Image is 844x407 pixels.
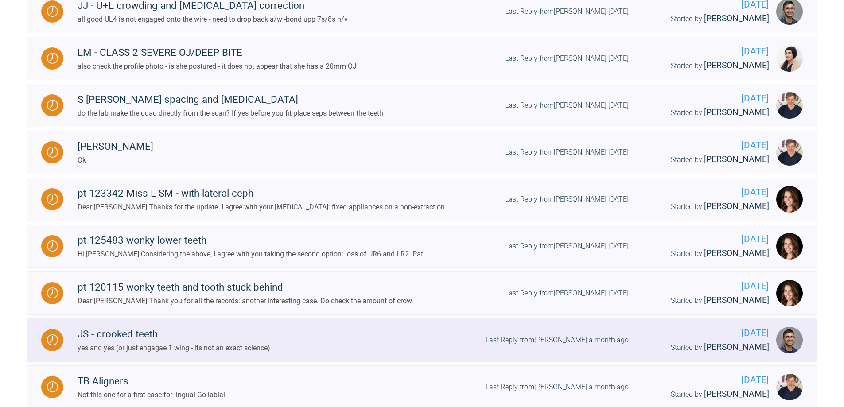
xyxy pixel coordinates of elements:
[776,186,803,213] img: Alexandra Lee
[657,232,769,247] span: [DATE]
[704,13,769,23] span: [PERSON_NAME]
[78,342,270,354] div: yes and yes (or just engagae 1 wing - its not an exact science)
[78,155,153,166] div: Ok
[27,37,817,80] a: WaitingLM - CLASS 2 SEVERE OJ/DEEP BITEalso check the profile photo - is she postured - it does n...
[505,240,629,252] div: Last Reply from [PERSON_NAME] [DATE]
[776,327,803,353] img: Adam Moosa
[78,92,383,108] div: S [PERSON_NAME] spacing and [MEDICAL_DATA]
[704,107,769,117] span: [PERSON_NAME]
[27,225,817,268] a: Waitingpt 125483 wonky lower teethHi [PERSON_NAME] Considering the above, I agree with you taking...
[78,326,270,342] div: JS - crooked teeth
[657,294,769,307] div: Started by
[505,194,629,205] div: Last Reply from [PERSON_NAME] [DATE]
[776,139,803,166] img: Jack Gardner
[776,280,803,306] img: Alexandra Lee
[505,53,629,64] div: Last Reply from [PERSON_NAME] [DATE]
[78,108,383,119] div: do the lab make the quad directly from the scan? If yes before you fit place seps between the teeth
[78,45,357,61] div: LM - CLASS 2 SEVERE OJ/DEEP BITE
[27,178,817,221] a: Waitingpt 123342 Miss L SM - with lateral cephDear [PERSON_NAME] Thanks for the update. I agree w...
[657,138,769,153] span: [DATE]
[27,318,817,362] a: WaitingJS - crooked teethyes and yes (or just engagae 1 wing - its not an exact science)Last Repl...
[657,388,769,401] div: Started by
[657,91,769,106] span: [DATE]
[27,131,817,174] a: Waiting[PERSON_NAME]OkLast Reply from[PERSON_NAME] [DATE][DATE]Started by [PERSON_NAME]Jack Gardner
[704,154,769,164] span: [PERSON_NAME]
[486,334,629,346] div: Last Reply from [PERSON_NAME] a month ago
[27,271,817,315] a: Waitingpt 120115 wonky teeth and tooth stuck behindDear [PERSON_NAME] Thank you for all the recor...
[78,295,412,307] div: Dear [PERSON_NAME] Thank you for all the records: another interesting case. Do check the amount o...
[47,147,58,158] img: Waiting
[657,279,769,294] span: [DATE]
[704,389,769,399] span: [PERSON_NAME]
[486,381,629,393] div: Last Reply from [PERSON_NAME] a month ago
[704,342,769,352] span: [PERSON_NAME]
[657,373,769,388] span: [DATE]
[776,233,803,260] img: Alexandra Lee
[27,84,817,127] a: WaitingS [PERSON_NAME] spacing and [MEDICAL_DATA]do the lab make the quad directly from the scan?...
[78,279,412,295] div: pt 120115 wonky teeth and tooth stuck behind
[78,389,225,401] div: Not this one for a first case for lingual Go labial
[47,194,58,205] img: Waiting
[704,60,769,70] span: [PERSON_NAME]
[78,61,357,72] div: also check the profile photo - is she postured - it does not appear that she has a 20mm OJ
[657,44,769,59] span: [DATE]
[657,200,769,213] div: Started by
[78,248,425,260] div: Hi [PERSON_NAME] Considering the above, I agree with you taking the second option: loss of UR6 an...
[657,153,769,167] div: Started by
[47,287,58,298] img: Waiting
[505,100,629,111] div: Last Reply from [PERSON_NAME] [DATE]
[505,287,629,299] div: Last Reply from [PERSON_NAME] [DATE]
[657,185,769,200] span: [DATE]
[78,139,153,155] div: [PERSON_NAME]
[47,6,58,17] img: Waiting
[704,248,769,258] span: [PERSON_NAME]
[78,202,445,213] div: Dear [PERSON_NAME] Thanks for the update. I agree with your [MEDICAL_DATA]: fixed appliances on a...
[657,12,769,26] div: Started by
[776,45,803,72] img: Attiya Ahmed
[704,201,769,211] span: [PERSON_NAME]
[505,6,629,17] div: Last Reply from [PERSON_NAME] [DATE]
[704,295,769,305] span: [PERSON_NAME]
[47,53,58,64] img: Waiting
[657,326,769,341] span: [DATE]
[505,147,629,158] div: Last Reply from [PERSON_NAME] [DATE]
[657,106,769,120] div: Started by
[47,100,58,111] img: Waiting
[78,233,425,248] div: pt 125483 wonky lower teeth
[78,186,445,202] div: pt 123342 Miss L SM - with lateral ceph
[78,14,348,25] div: all good UL4 is not engaged onto the wire - need to drop back a/w -bond upp 7s/8s n/v
[47,240,58,252] img: Waiting
[657,59,769,73] div: Started by
[776,374,803,400] img: Jack Gardner
[47,334,58,345] img: Waiting
[776,92,803,119] img: Jack Gardner
[47,381,58,392] img: Waiting
[657,341,769,354] div: Started by
[78,373,225,389] div: TB Aligners
[657,247,769,260] div: Started by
